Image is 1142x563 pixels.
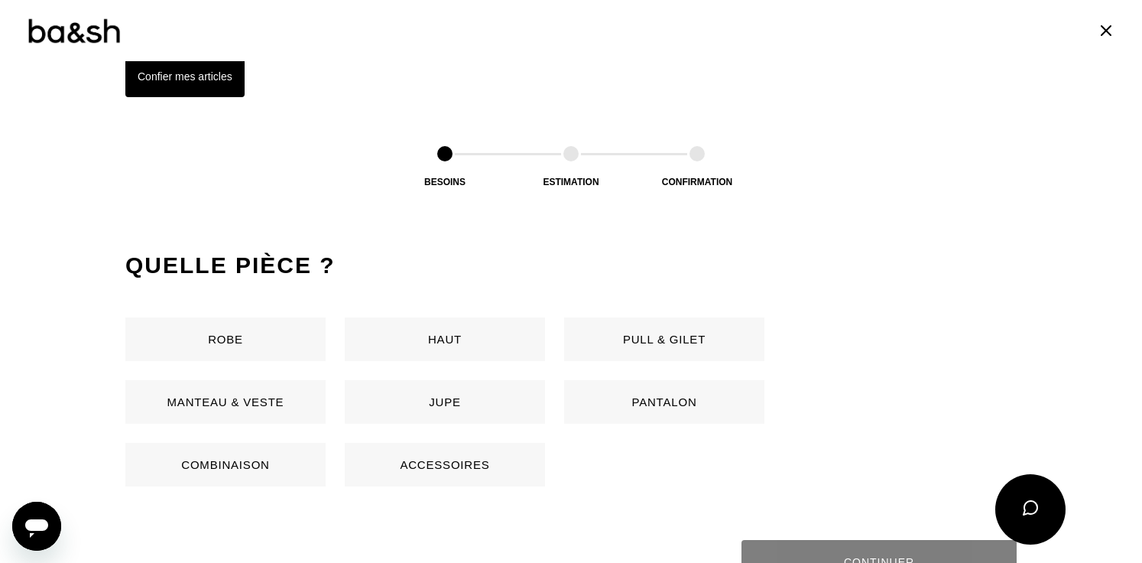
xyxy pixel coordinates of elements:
div: Confirmation [621,177,774,187]
button: Robe [125,317,326,361]
h2: Quelle pièce ? [125,250,1017,281]
button: Accessoires [345,443,545,487]
button: Jupe [345,380,545,424]
div: Estimation [495,177,647,187]
button: Haut [345,317,545,361]
button: Combinaison [125,443,326,487]
button: Pull & gilet [564,317,764,361]
button: Pantalon [564,380,764,424]
img: Logo ba&sh by Tilli [27,17,121,45]
button: Confier mes articles [125,56,245,97]
div: Besoins [368,177,521,187]
button: Manteau & Veste [125,380,326,424]
iframe: Bouton de lancement de la fenêtre de messagerie [12,502,61,551]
